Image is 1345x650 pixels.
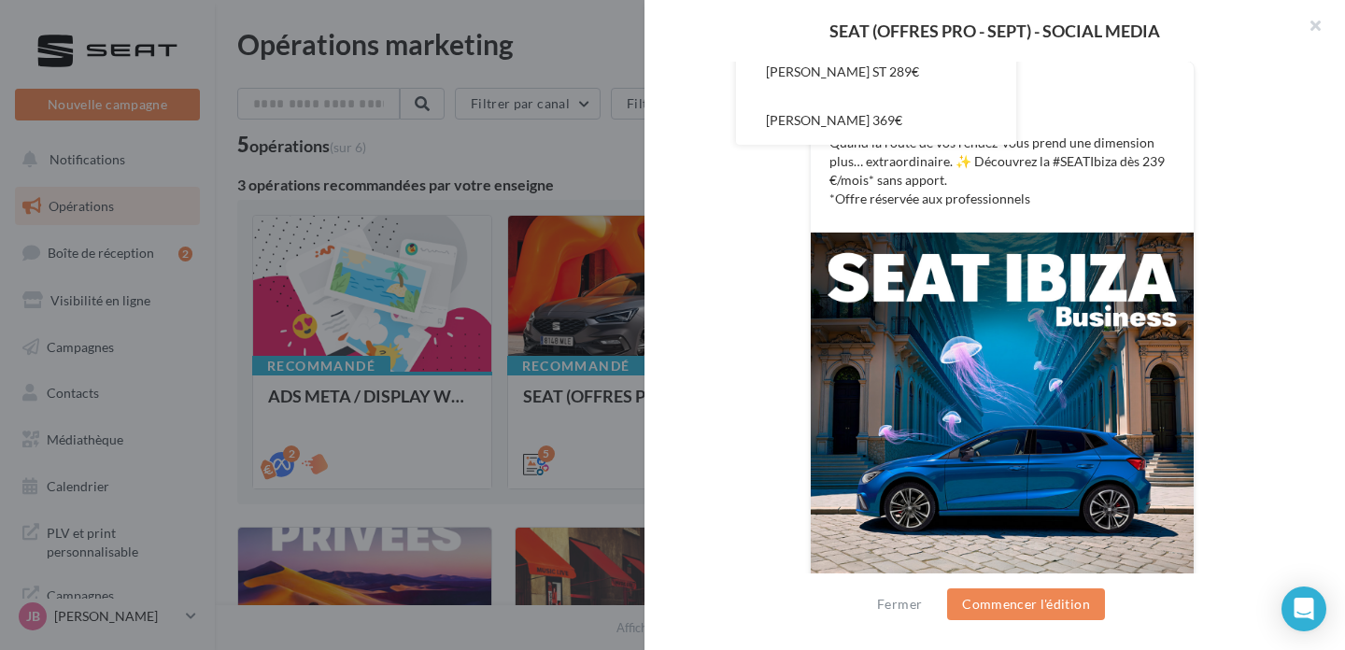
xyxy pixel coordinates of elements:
span: [PERSON_NAME] 369€ [766,112,902,128]
div: SEAT (OFFRES PRO - SEPT) - SOCIAL MEDIA [674,22,1315,39]
button: [PERSON_NAME] 369€ [736,96,1016,145]
span: [PERSON_NAME] ST 289€ [766,64,919,79]
button: [PERSON_NAME] ST 289€ [736,48,1016,96]
div: Open Intercom Messenger [1281,586,1326,631]
button: Fermer [870,593,929,615]
p: Quand la route de vos rendez-vous prend une dimension plus… extraordinaire. ✨ Découvrez la #SEATI... [829,134,1175,208]
button: Commencer l'édition [947,588,1105,620]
